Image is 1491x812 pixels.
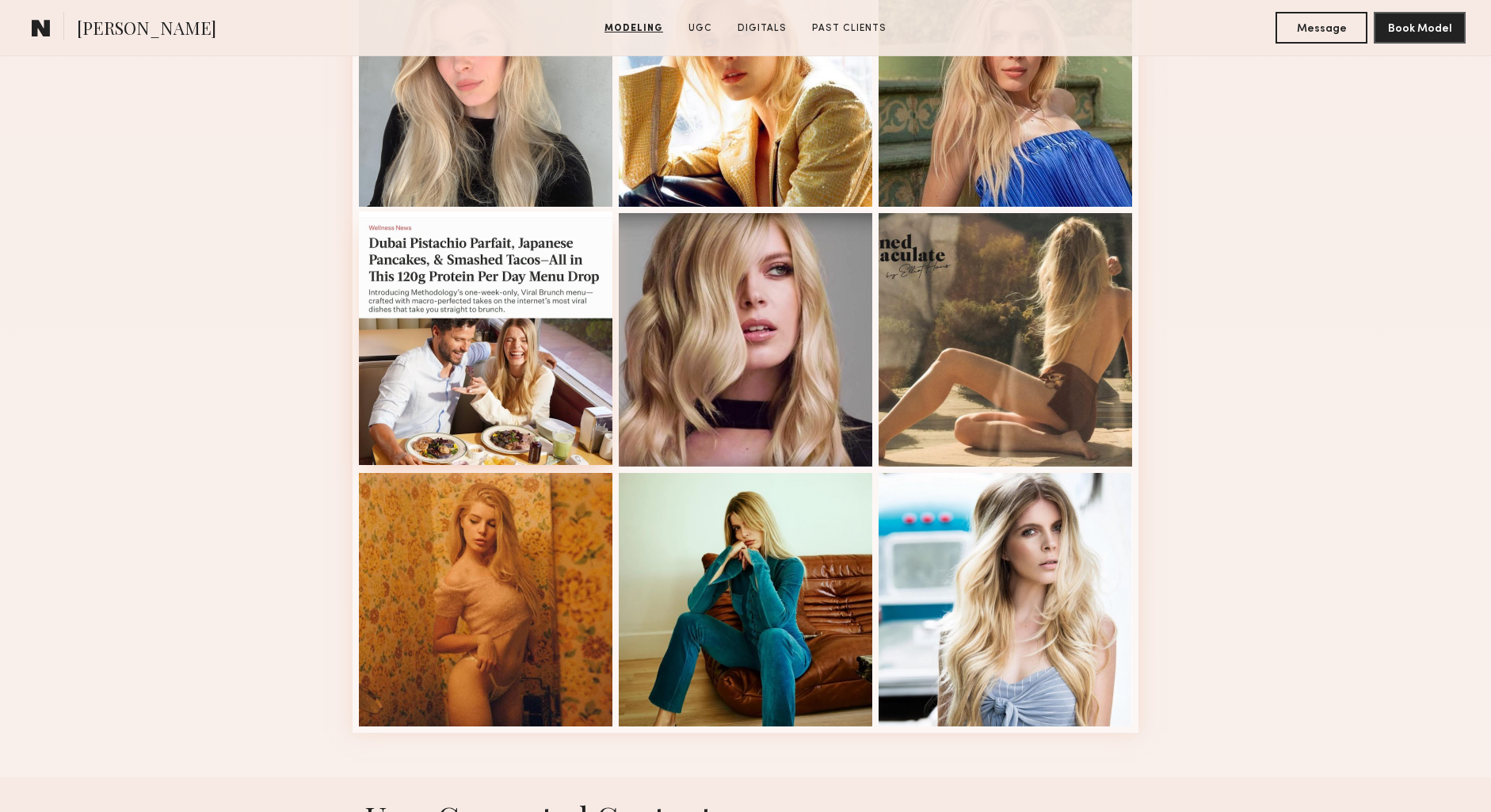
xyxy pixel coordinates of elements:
[1276,12,1367,44] button: Message
[682,21,719,36] a: UGC
[77,16,216,44] span: [PERSON_NAME]
[598,21,669,36] a: Modeling
[1374,21,1466,34] a: Book Model
[806,21,893,36] a: Past Clients
[731,21,793,36] a: Digitals
[1374,12,1466,44] button: Book Model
